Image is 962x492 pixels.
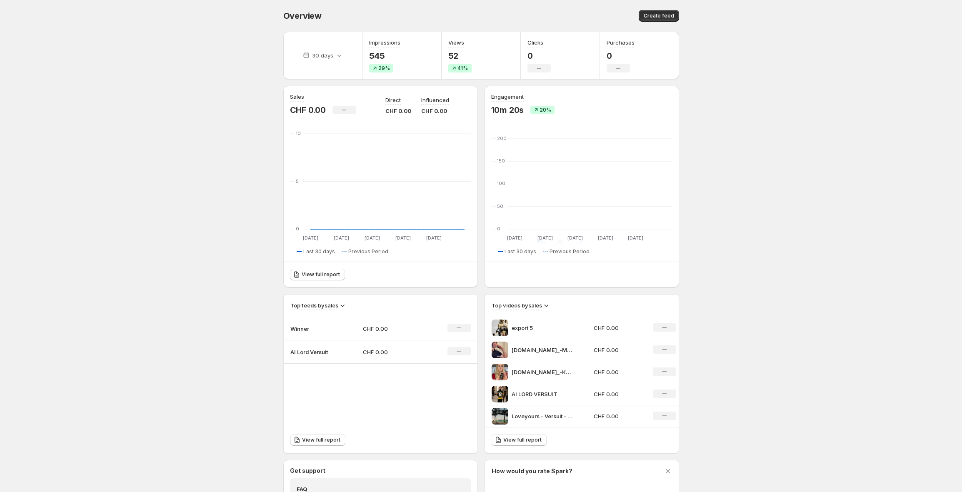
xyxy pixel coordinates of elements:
[492,301,542,310] h3: Top videos by sales
[296,178,299,184] text: 5
[594,390,643,398] p: CHF 0.00
[448,38,464,47] h3: Views
[567,235,583,241] text: [DATE]
[491,92,524,101] h3: Engagement
[302,235,318,241] text: [DATE]
[421,107,449,115] p: CHF 0.00
[527,38,543,47] h3: Clicks
[303,248,335,255] span: Last 30 days
[497,203,503,209] text: 50
[395,235,410,241] text: [DATE]
[550,248,590,255] span: Previous Period
[333,235,349,241] text: [DATE]
[607,38,635,47] h3: Purchases
[296,226,299,232] text: 0
[497,135,507,141] text: 200
[302,271,340,278] span: View full report
[363,348,422,356] p: CHF 0.00
[426,235,441,241] text: [DATE]
[594,368,643,376] p: CHF 0.00
[512,368,574,376] p: [DOMAIN_NAME]_-KYSCAe6oqWwDSyyYt1VRUjy7Tw0LQ_
[507,235,522,241] text: [DATE]
[369,51,400,61] p: 545
[527,51,551,61] p: 0
[290,434,345,446] a: View full report
[492,364,508,380] img: Snapsave.app_-KYSCAe6oqWwDSyyYt1VRUjy7Tw0LQ_
[363,325,422,333] p: CHF 0.00
[503,437,542,443] span: View full report
[597,235,613,241] text: [DATE]
[457,65,468,72] span: 41%
[497,158,505,164] text: 150
[492,320,508,336] img: export 5
[492,408,508,425] img: Loveyours - Versuit - No illusion
[369,38,400,47] h3: Impressions
[290,92,304,101] h3: Sales
[497,180,505,186] text: 100
[296,130,301,136] text: 10
[607,51,635,61] p: 0
[385,96,401,104] p: Direct
[594,412,643,420] p: CHF 0.00
[512,324,574,332] p: export 5
[290,467,325,475] h3: Get support
[290,269,345,280] a: View full report
[540,107,551,113] span: 20%
[385,107,411,115] p: CHF 0.00
[290,348,332,356] p: AI Lord Versuit
[290,325,332,333] p: Winner
[512,346,574,354] p: [DOMAIN_NAME]_-MBjgPvVMlYWVkg1GFQXs5gmXuRAzyS5VLByQfzkAWvJaTPN1JaeQXTfHEVl1mSsSR2OGWa1fbBHfP0
[448,51,472,61] p: 52
[594,346,643,354] p: CHF 0.00
[594,324,643,332] p: CHF 0.00
[312,51,333,60] p: 30 days
[492,386,508,402] img: AI LORD VERSUIT
[492,467,572,475] h3: How would you rate Spark?
[492,434,547,446] a: View full report
[491,105,524,115] p: 10m 20s
[505,248,536,255] span: Last 30 days
[421,96,449,104] p: Influenced
[492,342,508,358] img: Snapsave.app_-MBjgPvVMlYWVkg1GFQXs5gmXuRAzyS5VLByQfzkAWvJaTPN1JaeQXTfHEVl1mSsSR2OGWa1fbBHfP0
[364,235,380,241] text: [DATE]
[302,437,340,443] span: View full report
[290,301,338,310] h3: Top feeds by sales
[497,226,500,232] text: 0
[348,248,388,255] span: Previous Period
[628,235,643,241] text: [DATE]
[512,390,574,398] p: AI LORD VERSUIT
[537,235,552,241] text: [DATE]
[378,65,390,72] span: 29%
[290,105,326,115] p: CHF 0.00
[639,10,679,22] button: Create feed
[283,11,322,21] span: Overview
[512,412,574,420] p: Loveyours - Versuit - No illusion
[644,12,674,19] span: Create feed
